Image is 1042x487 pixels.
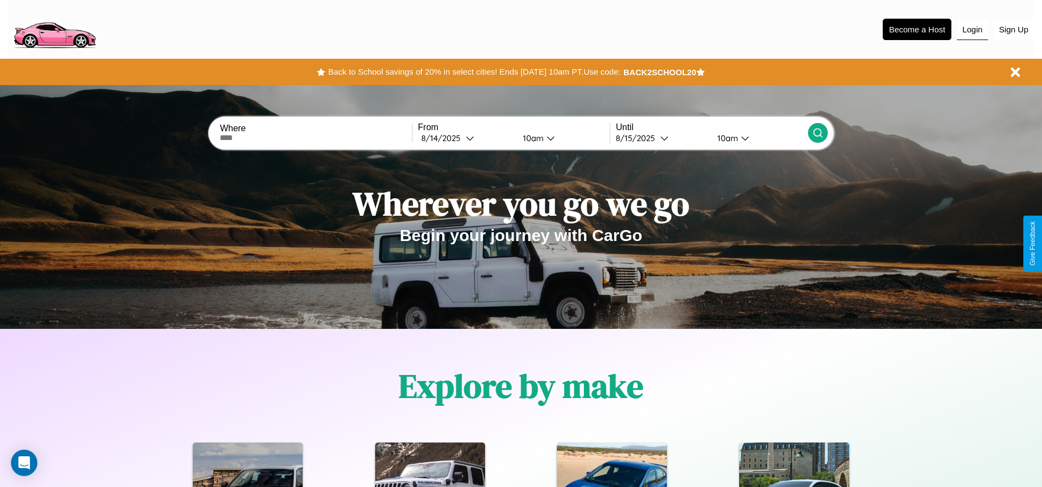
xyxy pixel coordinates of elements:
div: 10am [517,133,547,143]
div: 8 / 14 / 2025 [421,133,466,143]
h1: Explore by make [399,363,643,408]
button: 10am [709,132,808,144]
button: Login [957,19,988,40]
label: Until [616,122,807,132]
b: BACK2SCHOOL20 [623,68,696,77]
div: Give Feedback [1029,221,1037,266]
label: Where [220,124,411,133]
div: 8 / 15 / 2025 [616,133,660,143]
button: Become a Host [883,19,951,40]
label: From [418,122,610,132]
button: 10am [514,132,610,144]
button: 8/14/2025 [418,132,514,144]
div: 10am [712,133,741,143]
button: Sign Up [994,19,1034,40]
button: Back to School savings of 20% in select cities! Ends [DATE] 10am PT.Use code: [325,64,623,80]
div: Open Intercom Messenger [11,450,37,476]
img: logo [8,5,101,51]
